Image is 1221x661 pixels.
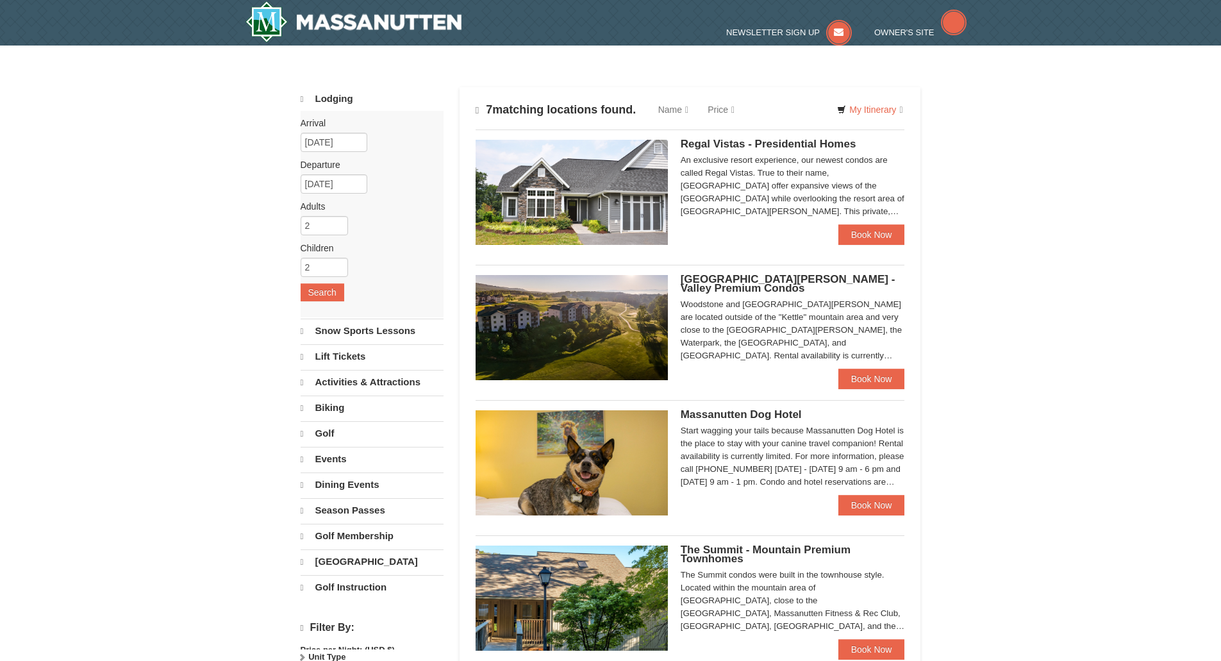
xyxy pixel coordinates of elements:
[301,283,344,301] button: Search
[301,344,444,369] a: Lift Tickets
[838,224,905,245] a: Book Now
[301,117,434,130] label: Arrival
[301,87,444,111] a: Lodging
[301,421,444,446] a: Golf
[301,396,444,420] a: Biking
[301,473,444,497] a: Dining Events
[726,28,852,37] a: Newsletter Sign Up
[874,28,934,37] span: Owner's Site
[476,140,668,245] img: 19218991-1-902409a9.jpg
[301,645,395,655] strong: Price per Night: (USD $)
[301,319,444,343] a: Snow Sports Lessons
[829,100,911,119] a: My Itinerary
[838,495,905,515] a: Book Now
[681,569,905,633] div: The Summit condos were built in the townhouse style. Located within the mountain area of [GEOGRAP...
[874,28,967,37] a: Owner's Site
[681,298,905,362] div: Woodstone and [GEOGRAPHIC_DATA][PERSON_NAME] are located outside of the "Kettle" mountain area an...
[476,410,668,515] img: 27428181-5-81c892a3.jpg
[301,158,434,171] label: Departure
[301,575,444,599] a: Golf Instruction
[245,1,462,42] img: Massanutten Resort Logo
[301,447,444,471] a: Events
[681,154,905,218] div: An exclusive resort experience, our newest condos are called Regal Vistas. True to their name, [G...
[245,1,462,42] a: Massanutten Resort
[649,97,698,122] a: Name
[301,524,444,548] a: Golf Membership
[476,546,668,651] img: 19219034-1-0eee7e00.jpg
[301,549,444,574] a: [GEOGRAPHIC_DATA]
[301,370,444,394] a: Activities & Attractions
[698,97,744,122] a: Price
[838,639,905,660] a: Book Now
[681,138,856,150] span: Regal Vistas - Presidential Homes
[726,28,820,37] span: Newsletter Sign Up
[681,408,802,421] span: Massanutten Dog Hotel
[681,544,851,565] span: The Summit - Mountain Premium Townhomes
[476,275,668,380] img: 19219041-4-ec11c166.jpg
[301,498,444,523] a: Season Passes
[838,369,905,389] a: Book Now
[301,242,434,255] label: Children
[681,273,895,294] span: [GEOGRAPHIC_DATA][PERSON_NAME] - Valley Premium Condos
[681,424,905,489] div: Start wagging your tails because Massanutten Dog Hotel is the place to stay with your canine trav...
[301,200,434,213] label: Adults
[301,622,444,634] h4: Filter By:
